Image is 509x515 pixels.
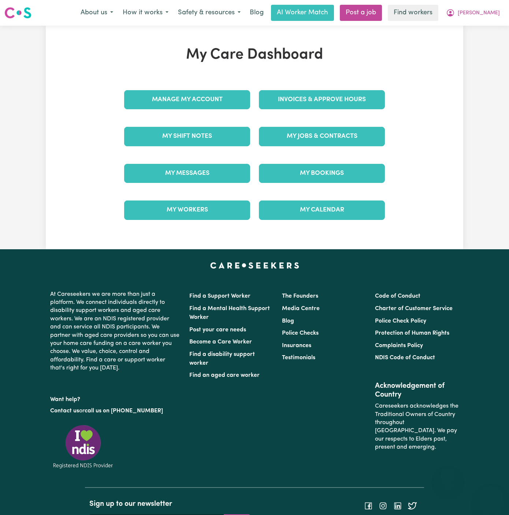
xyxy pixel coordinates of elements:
a: Contact us [50,408,79,414]
a: Find a Mental Health Support Worker [189,306,270,320]
a: Find workers [388,5,438,21]
a: Post your care needs [189,327,246,333]
a: Manage My Account [124,90,250,109]
a: Careseekers logo [4,4,31,21]
a: Police Check Policy [375,318,426,324]
a: My Bookings [259,164,385,183]
span: [PERSON_NAME] [458,9,500,17]
a: Find a disability support worker [189,352,255,366]
iframe: Button to launch messaging window [480,486,503,509]
a: The Founders [282,293,318,299]
a: call us on [PHONE_NUMBER] [85,408,163,414]
p: or [50,404,181,418]
a: NDIS Code of Conduct [375,355,435,361]
a: Police Checks [282,330,319,336]
a: Find an aged care worker [189,372,260,378]
a: Testimonials [282,355,315,361]
img: Registered NDIS provider [50,424,116,470]
a: Follow Careseekers on LinkedIn [393,503,402,509]
p: Careseekers acknowledges the Traditional Owners of Country throughout [GEOGRAPHIC_DATA]. We pay o... [375,399,459,454]
button: My Account [441,5,505,21]
button: About us [76,5,118,21]
h2: Sign up to our newsletter [89,500,250,508]
a: Complaints Policy [375,343,423,349]
a: My Shift Notes [124,127,250,146]
a: Blog [245,5,268,21]
a: My Workers [124,201,250,220]
a: Become a Care Worker [189,339,252,345]
a: Insurances [282,343,311,349]
iframe: Close message [441,468,455,483]
a: Post a job [340,5,382,21]
a: My Jobs & Contracts [259,127,385,146]
button: How it works [118,5,173,21]
a: Code of Conduct [375,293,420,299]
p: Want help? [50,393,181,404]
a: My Calendar [259,201,385,220]
a: Protection of Human Rights [375,330,449,336]
a: My Messages [124,164,250,183]
a: Blog [282,318,294,324]
h2: Acknowledgement of Country [375,382,459,399]
a: Follow Careseekers on Instagram [379,503,387,509]
a: Charter of Customer Service [375,306,453,312]
p: At Careseekers we are more than just a platform. We connect individuals directly to disability su... [50,287,181,375]
a: Follow Careseekers on Facebook [364,503,373,509]
a: Careseekers home page [210,262,299,268]
h1: My Care Dashboard [120,46,389,64]
a: Find a Support Worker [189,293,250,299]
a: Follow Careseekers on Twitter [408,503,417,509]
a: Media Centre [282,306,320,312]
button: Safety & resources [173,5,245,21]
a: AI Worker Match [271,5,334,21]
img: Careseekers logo [4,6,31,19]
a: Invoices & Approve Hours [259,90,385,109]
